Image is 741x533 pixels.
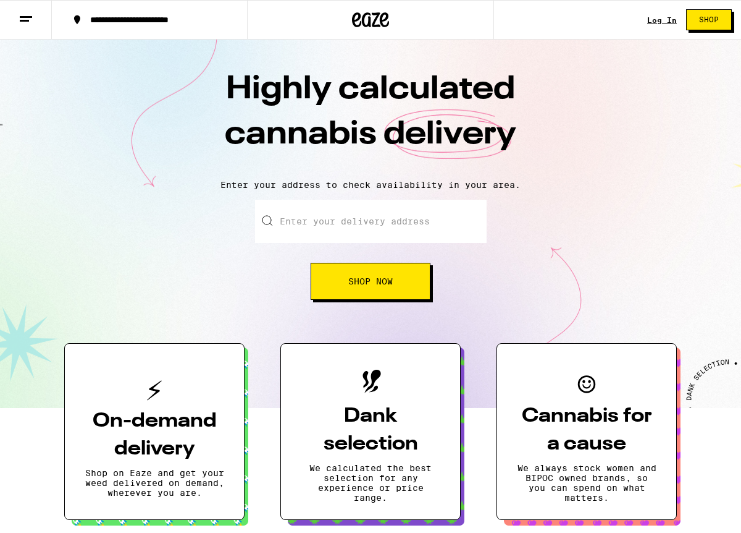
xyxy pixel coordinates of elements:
p: Shop on Eaze and get your weed delivered on demand, wherever you are. [85,468,224,498]
p: We calculated the best selection for any experience or price range. [301,463,440,503]
p: We always stock women and BIPOC owned brands, so you can spend on what matters. [517,463,656,503]
button: Dank selectionWe calculated the best selection for any experience or price range. [280,343,461,520]
h3: Cannabis for a cause [517,403,656,458]
h3: On-demand delivery [85,407,224,463]
h1: Highly calculated cannabis delivery [154,67,587,170]
span: Shop [699,16,719,23]
button: Shop [686,9,732,30]
a: Shop [677,9,741,30]
button: On-demand deliveryShop on Eaze and get your weed delivered on demand, wherever you are. [64,343,245,520]
input: Enter your delivery address [255,200,487,243]
p: Enter your address to check availability in your area. [12,180,729,190]
button: Shop Now [311,263,430,300]
span: Shop Now [348,277,393,286]
a: Log In [647,16,677,24]
h3: Dank selection [301,403,440,458]
button: Cannabis for a causeWe always stock women and BIPOC owned brands, so you can spend on what matters. [496,343,677,520]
